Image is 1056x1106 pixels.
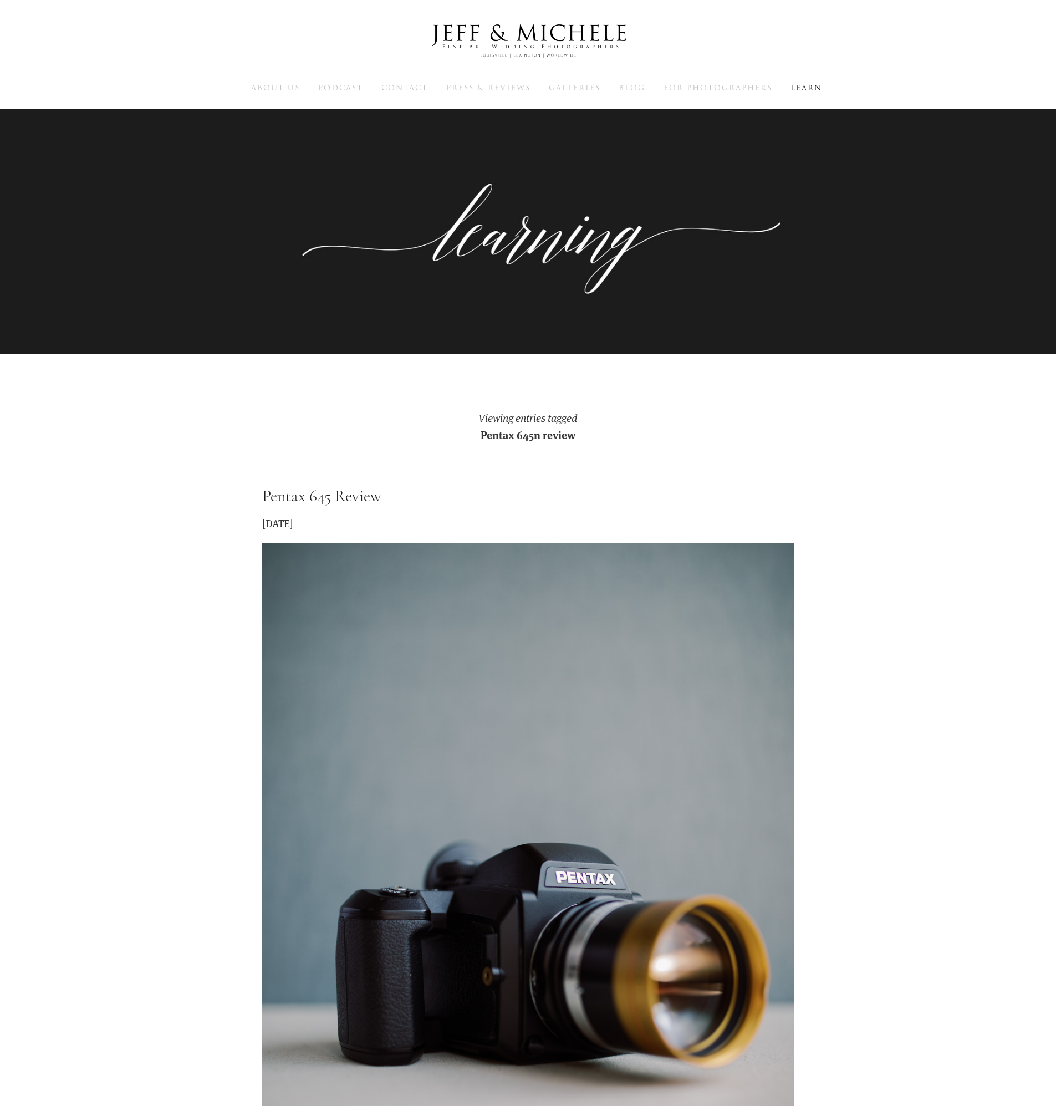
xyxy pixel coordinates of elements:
[417,14,639,68] img: Louisville Wedding Photographers - Jeff & Michele Wedding Photographers
[262,516,293,530] time: [DATE]
[318,83,363,93] a: Podcast
[262,486,381,506] a: Pentax 645 Review
[381,83,428,93] a: Contact
[619,83,645,93] a: Blog
[446,83,530,93] a: Press & Reviews
[251,83,300,93] a: About Us
[481,427,575,442] strong: Pentax 645n review
[664,83,772,93] a: For Photographers
[549,83,600,93] a: Galleries
[307,215,750,265] p: Photography education, SEO education, and professional growth for photographers and business people
[790,83,822,93] a: Learn
[478,411,578,425] em: Viewing entries tagged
